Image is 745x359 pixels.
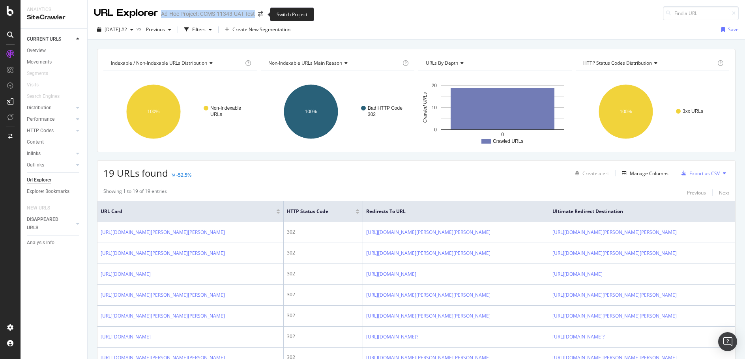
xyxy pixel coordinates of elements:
button: Create alert [572,167,609,179]
text: URLs [210,112,222,117]
span: 2025 Sep. 25th #2 [105,26,127,33]
a: Url Explorer [27,176,82,184]
div: Export as CSV [689,170,720,177]
span: Previous [143,26,165,33]
a: Overview [27,47,82,55]
a: DISAPPEARED URLS [27,215,74,232]
span: URL Card [101,208,274,215]
div: URL Explorer [94,6,158,20]
div: Save [728,26,739,33]
a: Movements [27,58,82,66]
a: Search Engines [27,92,67,101]
a: Distribution [27,104,74,112]
a: [URL][DOMAIN_NAME]? [552,333,605,341]
a: [URL][DOMAIN_NAME][PERSON_NAME][PERSON_NAME] [366,228,490,236]
span: 19 URLs found [103,166,168,179]
h4: URLs by Depth [424,57,565,69]
a: Visits [27,81,47,89]
a: Performance [27,115,74,123]
button: Filters [181,23,215,36]
a: Explorer Bookmarks [27,187,82,196]
div: HTTP Codes [27,127,54,135]
text: 100% [620,109,632,114]
div: Segments [27,69,48,78]
div: NEW URLS [27,204,50,212]
button: [DATE] #2 [94,23,137,36]
a: Content [27,138,82,146]
div: 302 [287,312,359,319]
a: Inlinks [27,150,74,158]
div: Filters [192,26,206,33]
div: Analytics [27,6,81,13]
div: Analysis Info [27,239,54,247]
div: 302 [287,270,359,277]
a: [URL][DOMAIN_NAME] [552,270,603,278]
button: Previous [687,188,706,197]
div: 302 [287,333,359,340]
button: Create New Segmentation [222,23,294,36]
svg: A chart. [576,77,729,146]
span: HTTP Status Codes Distribution [583,60,652,66]
a: CURRENT URLS [27,35,74,43]
span: Indexable / Non-Indexable URLs distribution [111,60,207,66]
div: Create alert [582,170,609,177]
span: Redirects to URL [366,208,534,215]
div: DISAPPEARED URLS [27,215,67,232]
a: [URL][DOMAIN_NAME][PERSON_NAME][PERSON_NAME] [552,312,677,320]
div: -52.5% [176,172,191,178]
h4: HTTP Status Codes Distribution [582,57,716,69]
span: vs [137,25,143,32]
a: [URL][DOMAIN_NAME] [101,333,151,341]
span: Create New Segmentation [232,26,290,33]
div: Performance [27,115,54,123]
a: [URL][DOMAIN_NAME][PERSON_NAME][PERSON_NAME] [101,291,225,299]
button: Previous [143,23,174,36]
div: arrow-right-arrow-left [258,11,263,17]
a: [URL][DOMAIN_NAME][PERSON_NAME][PERSON_NAME] [552,228,677,236]
a: NEW URLS [27,204,58,212]
div: Distribution [27,104,52,112]
text: 20 [432,83,437,88]
a: [URL][DOMAIN_NAME][PERSON_NAME][PERSON_NAME] [366,312,490,320]
text: Bad HTTP Code [368,105,402,111]
a: Segments [27,69,56,78]
a: HTTP Codes [27,127,74,135]
div: Movements [27,58,52,66]
div: Inlinks [27,150,41,158]
text: 3xx URLs [683,108,703,114]
a: [URL][DOMAIN_NAME][PERSON_NAME][PERSON_NAME] [552,249,677,257]
h4: Non-Indexable URLs Main Reason [267,57,401,69]
div: A chart. [103,77,257,146]
a: [URL][DOMAIN_NAME][PERSON_NAME][PERSON_NAME] [366,291,490,299]
text: 10 [432,105,437,110]
div: Switch Project [270,7,314,21]
h4: Indexable / Non-Indexable URLs Distribution [109,57,243,69]
div: Content [27,138,44,146]
a: [URL][DOMAIN_NAME][PERSON_NAME][PERSON_NAME] [552,291,677,299]
div: 302 [287,291,359,298]
a: [URL][DOMAIN_NAME][PERSON_NAME][PERSON_NAME] [101,249,225,257]
div: 302 [287,228,359,236]
div: SiteCrawler [27,13,81,22]
svg: A chart. [418,77,572,146]
a: [URL][DOMAIN_NAME]? [366,333,418,341]
div: Search Engines [27,92,60,101]
span: Non-Indexable URLs Main Reason [268,60,342,66]
div: Manage Columns [630,170,668,177]
a: [URL][DOMAIN_NAME] [366,270,416,278]
a: [URL][DOMAIN_NAME][PERSON_NAME][PERSON_NAME] [101,312,225,320]
div: Overview [27,47,46,55]
svg: A chart. [261,77,414,146]
span: Ultimate Redirect Destination [552,208,720,215]
div: Visits [27,81,39,89]
div: 302 [287,249,359,256]
text: 100% [148,109,160,114]
a: [URL][DOMAIN_NAME][PERSON_NAME][PERSON_NAME] [366,249,490,257]
div: Next [719,189,729,196]
input: Find a URL [663,6,739,20]
a: [URL][DOMAIN_NAME] [101,270,151,278]
a: [URL][DOMAIN_NAME][PERSON_NAME][PERSON_NAME] [101,228,225,236]
div: CURRENT URLS [27,35,61,43]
